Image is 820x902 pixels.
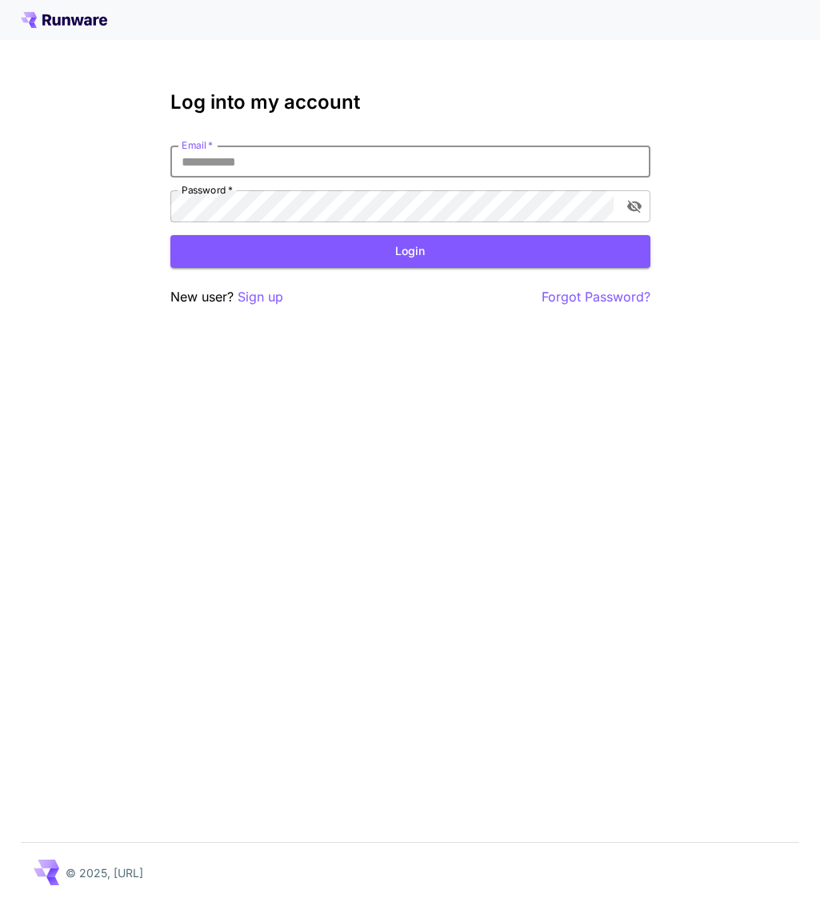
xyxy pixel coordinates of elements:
[170,287,283,307] p: New user?
[66,864,143,881] p: © 2025, [URL]
[170,91,650,114] h3: Log into my account
[620,192,649,221] button: toggle password visibility
[182,138,213,152] label: Email
[170,235,650,268] button: Login
[182,183,233,197] label: Password
[238,287,283,307] button: Sign up
[542,287,650,307] button: Forgot Password?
